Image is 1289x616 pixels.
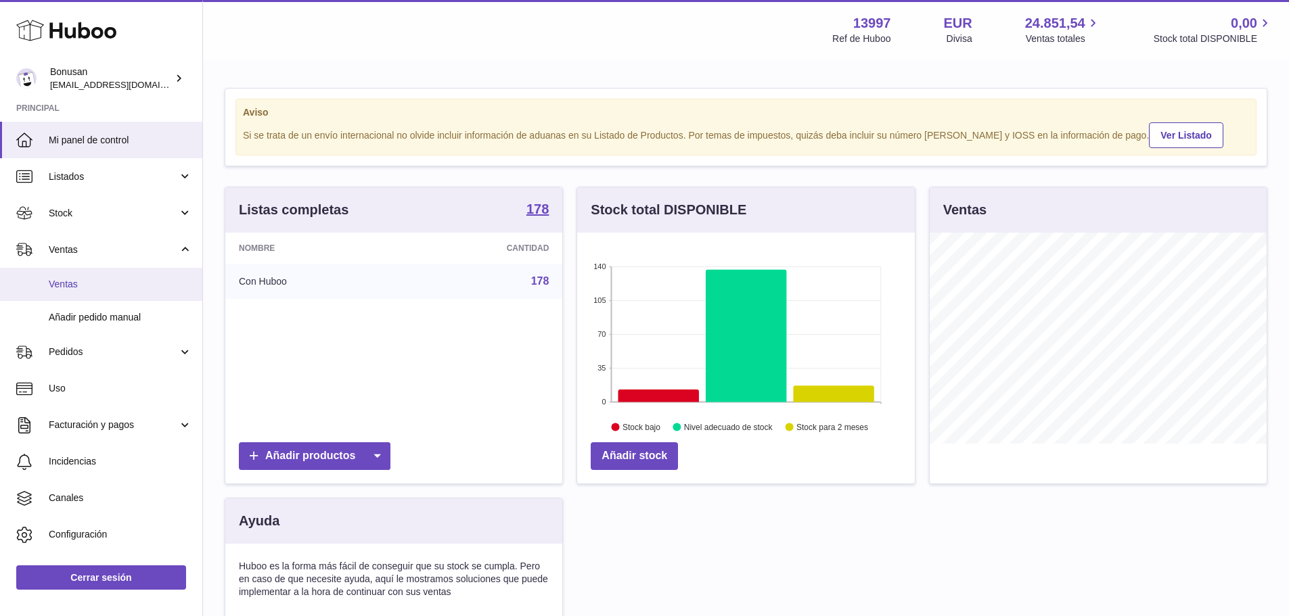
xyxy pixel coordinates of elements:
text: Nivel adecuado de stock [684,423,773,432]
a: 178 [526,202,549,218]
h3: Ventas [943,201,987,219]
td: Con Huboo [225,264,401,299]
span: [EMAIL_ADDRESS][DOMAIN_NAME] [50,79,199,90]
strong: Aviso [243,106,1249,119]
div: Bonusan [50,66,172,91]
span: Añadir pedido manual [49,311,192,324]
text: 70 [598,330,606,338]
strong: EUR [943,14,972,32]
span: Uso [49,382,192,395]
text: 35 [598,364,606,372]
a: 178 [531,275,549,287]
h3: Listas completas [239,201,348,219]
span: Stock total DISPONIBLE [1154,32,1273,45]
text: 105 [593,296,606,304]
span: Ventas [49,278,192,291]
span: Listados [49,170,178,183]
a: Ver Listado [1149,122,1223,148]
span: Ventas totales [1026,32,1101,45]
span: Stock [49,207,178,220]
span: Pedidos [49,346,178,358]
text: 140 [593,262,606,270]
span: Facturación y pagos [49,419,178,431]
h3: Stock total DISPONIBLE [591,201,746,219]
span: Ventas [49,243,178,256]
img: info@bonusan.es [16,68,37,89]
strong: 13997 [853,14,891,32]
span: Canales [49,492,192,504]
strong: 178 [526,202,549,216]
h3: Ayuda [239,512,279,530]
th: Cantidad [401,233,563,264]
p: Huboo es la forma más fácil de conseguir que su stock se cumpla. Pero en caso de que necesite ayu... [239,560,549,598]
a: 0,00 Stock total DISPONIBLE [1154,14,1273,45]
text: Stock bajo [623,423,660,432]
span: 24.851,54 [1025,14,1085,32]
span: Configuración [49,528,192,541]
text: Stock para 2 meses [796,423,868,432]
a: Añadir stock [591,442,678,470]
a: 24.851,54 Ventas totales [1025,14,1101,45]
text: 0 [602,398,606,406]
span: Mi panel de control [49,134,192,147]
a: Cerrar sesión [16,565,186,590]
div: Divisa [947,32,972,45]
a: Añadir productos [239,442,390,470]
div: Si se trata de un envío internacional no olvide incluir información de aduanas en su Listado de P... [243,120,1249,148]
th: Nombre [225,233,401,264]
div: Ref de Huboo [832,32,890,45]
span: 0,00 [1231,14,1257,32]
span: Incidencias [49,455,192,468]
